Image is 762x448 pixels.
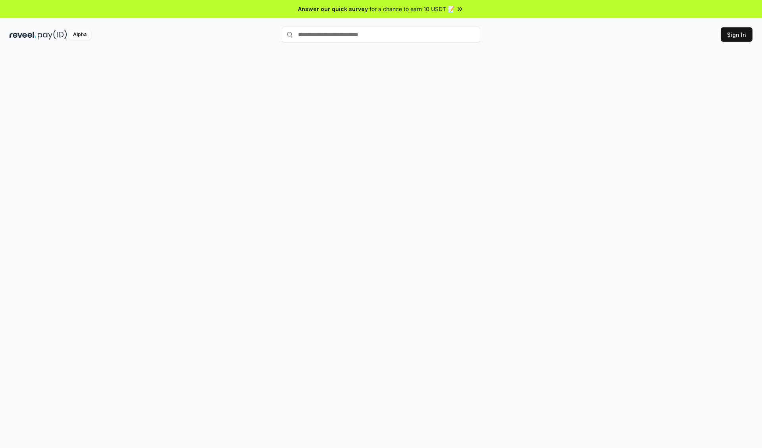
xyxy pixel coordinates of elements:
button: Sign In [721,27,752,42]
img: pay_id [38,30,67,40]
img: reveel_dark [10,30,36,40]
div: Alpha [69,30,91,40]
span: Answer our quick survey [298,5,368,13]
span: for a chance to earn 10 USDT 📝 [369,5,454,13]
